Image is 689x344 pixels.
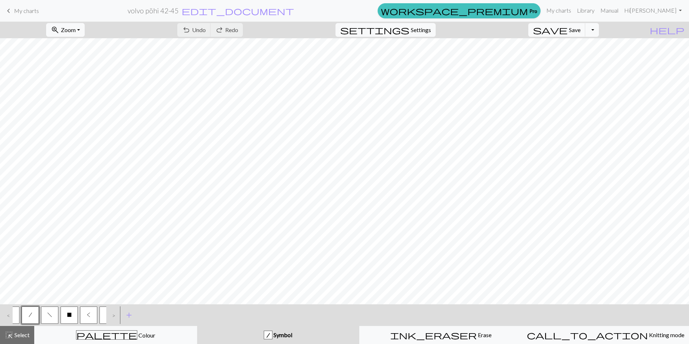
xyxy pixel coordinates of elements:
[522,326,689,344] button: Knitting mode
[99,306,117,324] button: >
[359,326,522,344] button: Erase
[5,330,13,340] span: highlight_alt
[51,25,59,35] span: zoom_in
[80,306,97,324] button: <
[574,3,597,18] a: Library
[650,25,684,35] span: help
[106,305,118,325] div: >
[340,25,409,35] span: settings
[648,331,684,338] span: Knitting mode
[125,310,133,320] span: add
[47,312,52,318] span: left leaning decrease
[76,330,137,340] span: palette
[67,312,72,318] span: no stitch
[390,330,477,340] span: ink_eraser
[22,306,39,324] button: /
[197,326,359,344] button: / Symbol
[46,23,85,37] button: Zoom
[34,326,197,344] button: Colour
[569,26,581,33] span: Save
[381,6,528,16] span: workspace_premium
[597,3,621,18] a: Manual
[4,6,13,16] span: keyboard_arrow_left
[4,5,39,17] a: My charts
[477,331,492,338] span: Erase
[1,305,13,325] div: <
[29,312,32,318] span: right leaning decrease
[335,23,436,37] button: SettingsSettings
[137,332,155,339] span: Colour
[13,331,30,338] span: Select
[378,3,541,18] a: Pro
[14,7,39,14] span: My charts
[128,6,178,15] h2: volvo pöhi 42-45
[340,26,409,34] i: Settings
[411,26,431,34] span: Settings
[182,6,294,16] span: edit_document
[41,306,58,324] button: f
[621,3,685,18] a: Hi[PERSON_NAME]
[61,306,78,324] button: X
[87,312,90,318] span: twisted knit
[528,23,586,37] button: Save
[61,26,76,33] span: Zoom
[272,331,292,338] span: Symbol
[543,3,574,18] a: My charts
[264,331,272,340] div: /
[527,330,648,340] span: call_to_action
[533,25,568,35] span: save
